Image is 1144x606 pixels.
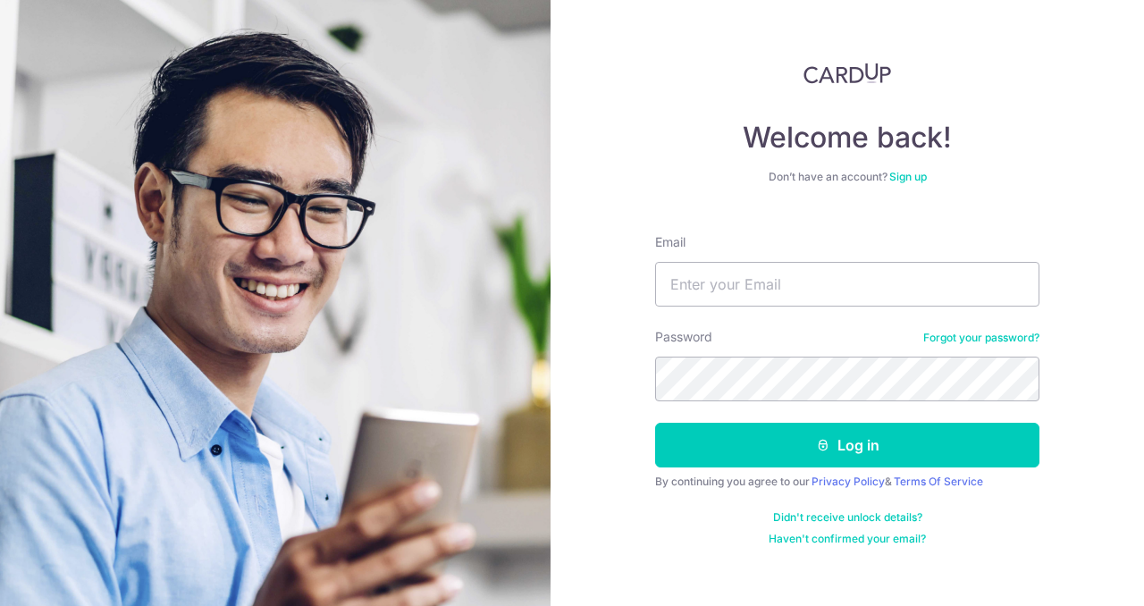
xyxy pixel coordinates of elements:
[894,475,983,488] a: Terms Of Service
[655,423,1039,467] button: Log in
[655,170,1039,184] div: Don’t have an account?
[769,532,926,546] a: Haven't confirmed your email?
[923,331,1039,345] a: Forgot your password?
[803,63,891,84] img: CardUp Logo
[655,328,712,346] label: Password
[773,510,922,525] a: Didn't receive unlock details?
[889,170,927,183] a: Sign up
[655,475,1039,489] div: By continuing you agree to our &
[812,475,885,488] a: Privacy Policy
[655,262,1039,307] input: Enter your Email
[655,120,1039,156] h4: Welcome back!
[655,233,686,251] label: Email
